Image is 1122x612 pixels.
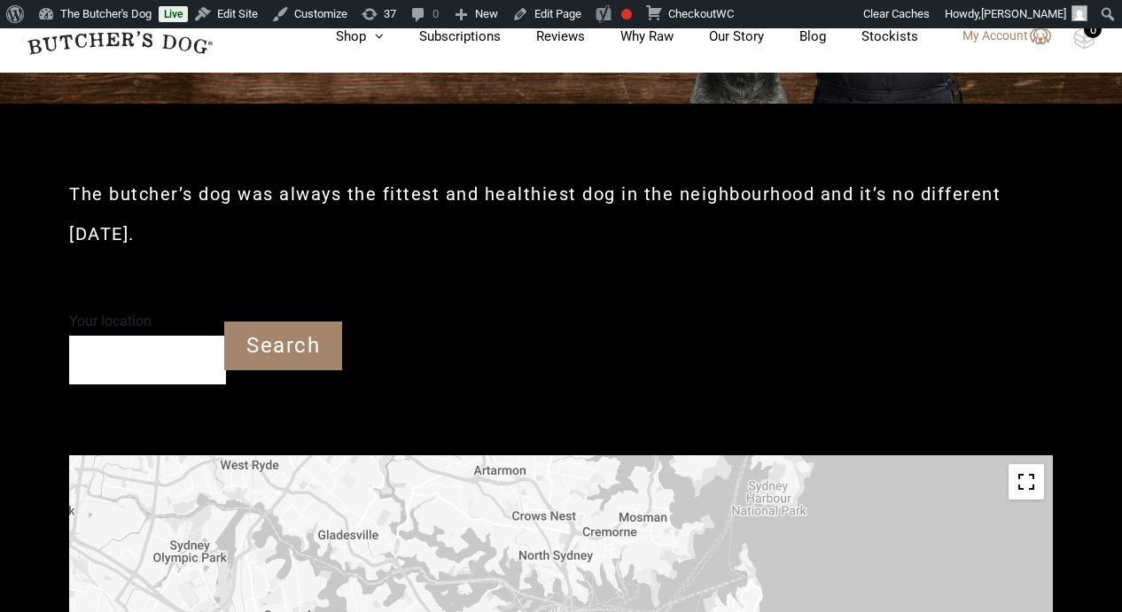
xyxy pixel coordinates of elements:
img: TBD_Cart-Empty.png [1073,27,1095,50]
div: 0 [1084,20,1102,38]
a: Stockists [826,27,918,47]
h2: The butcher’s dog was always the fittest and healthiest dog in the neighbourhood and it’s no diff... [69,174,1053,254]
span: [PERSON_NAME] [981,7,1066,20]
a: Our Story [674,27,764,47]
a: Subscriptions [384,27,501,47]
div: Focus keyphrase not set [621,9,632,19]
a: Why Raw [585,27,674,47]
a: Reviews [501,27,585,47]
button: Toggle fullscreen view [1009,464,1044,500]
a: My Account [945,26,1051,47]
a: Blog [764,27,826,47]
a: Shop [300,27,384,47]
input: Search [224,321,342,370]
a: Live [159,6,188,22]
